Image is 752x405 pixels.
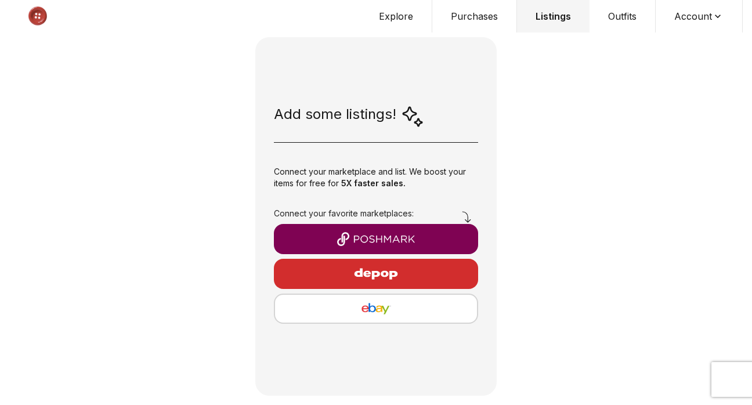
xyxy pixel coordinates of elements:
[274,105,424,128] div: Add some listings!
[274,224,478,254] button: Poshmark logo
[283,232,469,246] img: Poshmark logo
[274,208,478,219] h3: Connect your favorite marketplaces:
[284,302,468,316] img: eBay logo
[274,259,478,289] button: Depop logo
[326,260,426,288] img: Depop logo
[341,178,406,188] span: 5X faster sales.
[274,294,478,324] button: eBay logo
[274,157,478,203] div: Connect your marketplace and list. We boost your items for free for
